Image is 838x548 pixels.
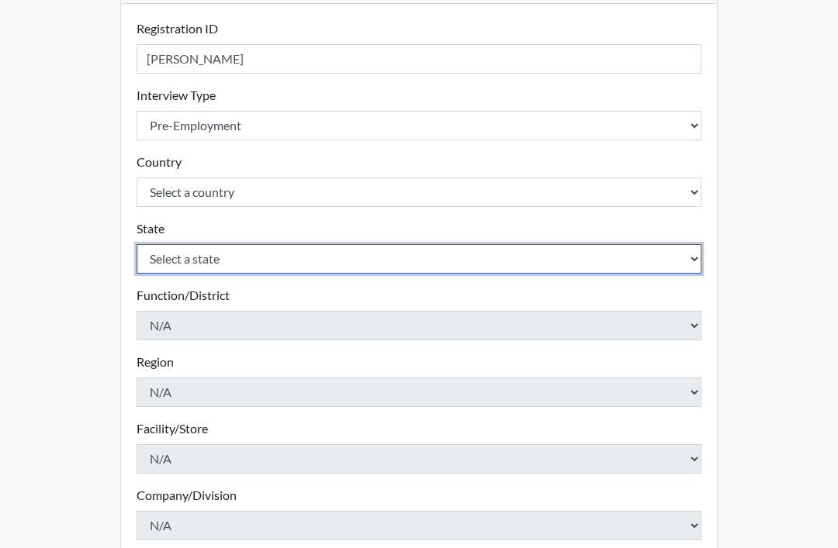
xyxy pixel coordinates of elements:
label: Function/District [137,286,230,305]
label: Company/Division [137,486,237,505]
input: Insert a Registration ID, which needs to be a unique alphanumeric value for each interviewee [137,44,701,74]
label: Interview Type [137,86,216,105]
label: Facility/Store [137,419,208,438]
label: Registration ID [137,19,218,38]
label: Country [137,153,182,171]
label: State [137,219,164,238]
label: Region [137,353,174,371]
